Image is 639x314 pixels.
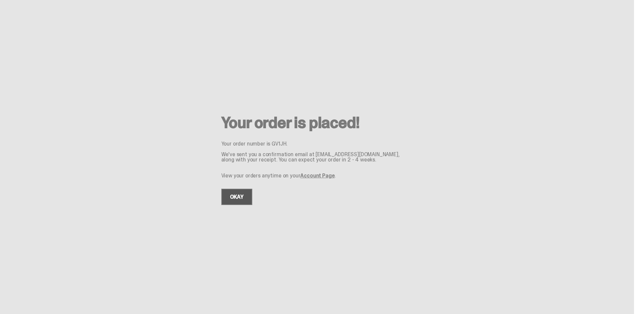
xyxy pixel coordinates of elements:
h2: Your order is placed! [221,115,413,131]
p: View your orders anytime on your . [221,173,413,178]
p: Your order number is GV1JH. [221,141,413,147]
a: OKAY [221,189,252,205]
p: We've sent you a confirmation email at [EMAIL_ADDRESS][DOMAIN_NAME], along with your receipt. You... [221,152,413,162]
a: Account Page [300,172,334,179]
